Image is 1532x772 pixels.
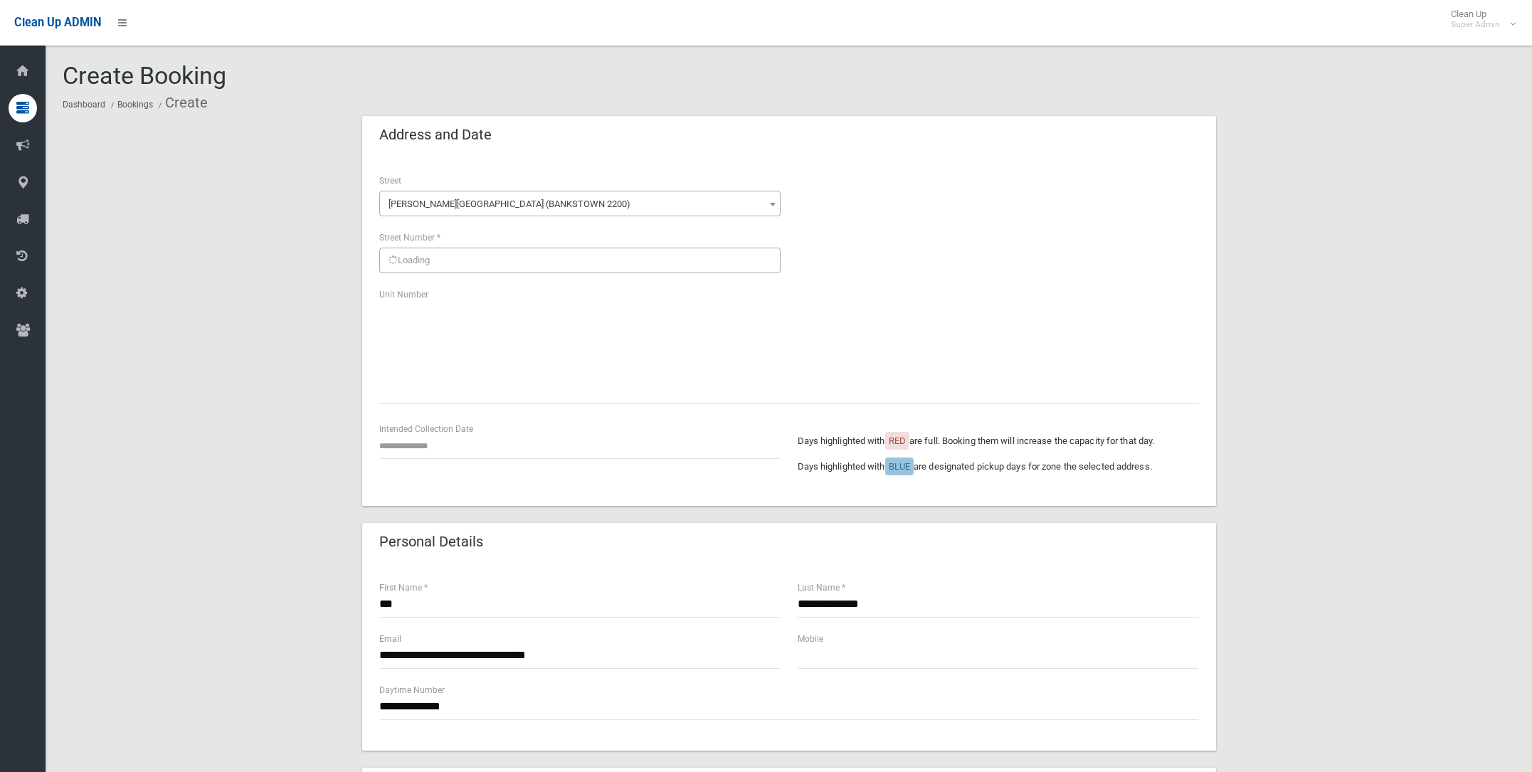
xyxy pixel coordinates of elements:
[1444,9,1514,30] span: Clean Up
[63,61,226,90] span: Create Booking
[362,121,509,149] header: Address and Date
[63,100,105,110] a: Dashboard
[889,461,910,472] span: BLUE
[379,248,781,273] div: Loading
[379,191,781,216] span: Gordon Street (BANKSTOWN 2200)
[798,458,1199,475] p: Days highlighted with are designated pickup days for zone the selected address.
[1451,19,1500,30] small: Super Admin
[117,100,153,110] a: Bookings
[889,435,906,446] span: RED
[362,528,500,556] header: Personal Details
[383,194,777,214] span: Gordon Street (BANKSTOWN 2200)
[14,16,101,29] span: Clean Up ADMIN
[155,90,208,116] li: Create
[798,433,1199,450] p: Days highlighted with are full. Booking them will increase the capacity for that day.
